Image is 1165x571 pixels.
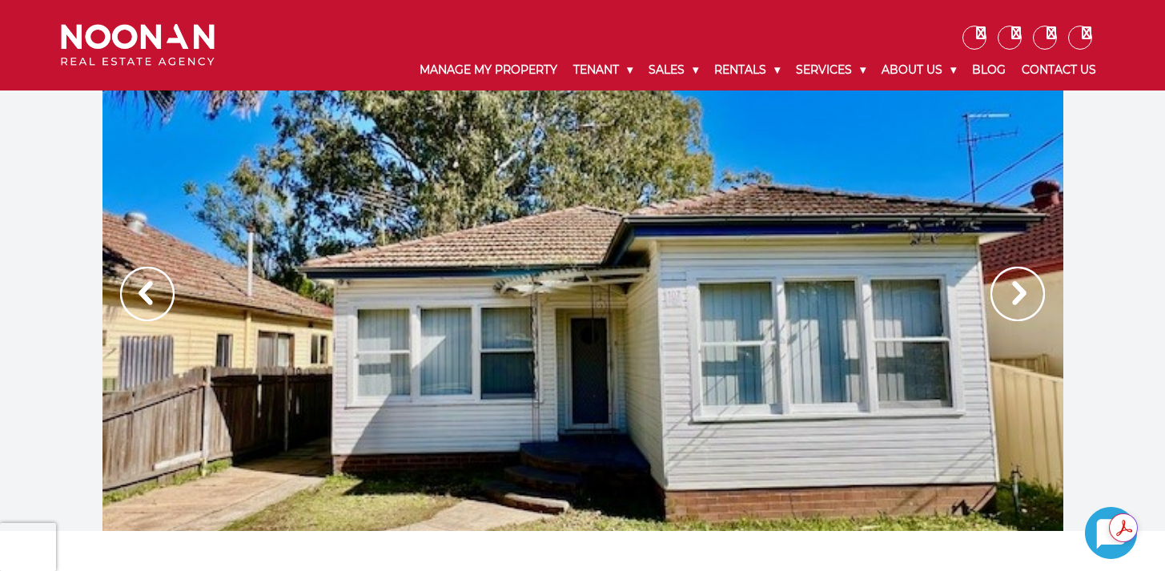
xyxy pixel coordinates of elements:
[412,50,565,90] a: Manage My Property
[964,50,1014,90] a: Blog
[1014,50,1104,90] a: Contact Us
[641,50,706,90] a: Sales
[565,50,641,90] a: Tenant
[706,50,788,90] a: Rentals
[788,50,874,90] a: Services
[990,267,1045,321] img: Arrow slider
[61,24,215,66] img: Noonan Real Estate Agency
[874,50,964,90] a: About Us
[120,267,175,321] img: Arrow slider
